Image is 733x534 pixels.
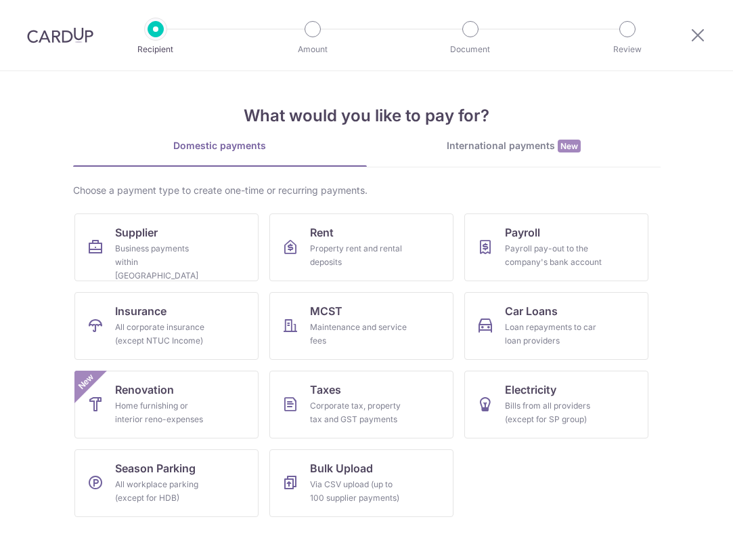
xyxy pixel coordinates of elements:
div: Bills from all providers (except for SP group) [505,399,602,426]
div: All corporate insurance (except NTUC Income) [115,321,213,348]
a: PayrollPayroll pay-out to the company's bank account [464,213,648,281]
div: Business payments within [GEOGRAPHIC_DATA] [115,242,213,283]
span: Taxes [310,382,341,398]
div: Via CSV upload (up to 100 supplier payments) [310,478,407,505]
span: MCST [310,303,342,319]
p: Recipient [106,43,206,56]
a: ElectricityBills from all providers (except for SP group) [464,371,648,438]
a: RenovationHome furnishing or interior reno-expensesNew [74,371,259,438]
span: Car Loans [505,303,558,319]
div: International payments [367,139,661,153]
iframe: Opens a widget where you can find more information [646,493,719,527]
span: Bulk Upload [310,460,373,476]
div: Choose a payment type to create one-time or recurring payments. [73,184,661,197]
a: Bulk UploadVia CSV upload (up to 100 supplier payments) [269,449,453,517]
span: Season Parking [115,460,196,476]
a: Car LoansLoan repayments to car loan providers [464,292,648,360]
div: All workplace parking (except for HDB) [115,478,213,505]
span: Renovation [115,382,174,398]
div: Home furnishing or interior reno-expenses [115,399,213,426]
h4: What would you like to pay for? [73,104,661,128]
span: Rent [310,224,334,241]
p: Document [420,43,520,56]
a: TaxesCorporate tax, property tax and GST payments [269,371,453,438]
a: MCSTMaintenance and service fees [269,292,453,360]
span: Supplier [115,224,158,241]
a: Season ParkingAll workplace parking (except for HDB) [74,449,259,517]
div: Payroll pay-out to the company's bank account [505,242,602,269]
div: Loan repayments to car loan providers [505,321,602,348]
p: Review [577,43,678,56]
span: New [558,140,581,152]
a: RentProperty rent and rental deposits [269,213,453,281]
div: Domestic payments [73,139,367,152]
img: CardUp [27,27,93,43]
span: New [74,371,97,393]
a: SupplierBusiness payments within [GEOGRAPHIC_DATA] [74,213,259,281]
p: Amount [263,43,363,56]
div: Property rent and rental deposits [310,242,407,269]
span: Electricity [505,382,556,398]
span: Insurance [115,303,166,319]
div: Maintenance and service fees [310,321,407,348]
a: InsuranceAll corporate insurance (except NTUC Income) [74,292,259,360]
div: Corporate tax, property tax and GST payments [310,399,407,426]
span: Payroll [505,224,540,241]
